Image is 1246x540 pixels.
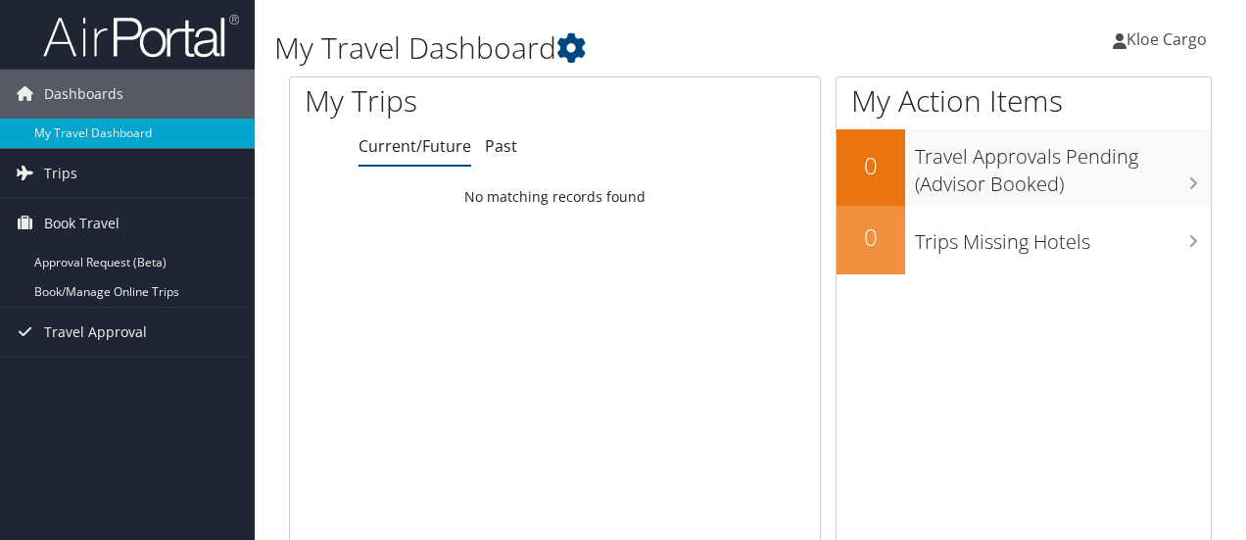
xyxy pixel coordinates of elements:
h2: 0 [837,221,905,254]
a: 0Travel Approvals Pending (Advisor Booked) [837,129,1211,205]
img: airportal-logo.png [43,13,239,59]
span: Kloe Cargo [1126,28,1207,50]
a: 0Trips Missing Hotels [837,206,1211,274]
a: Kloe Cargo [1113,10,1226,69]
span: Dashboards [44,70,123,119]
a: Past [485,135,517,157]
h1: My Trips [305,80,585,122]
span: Trips [44,149,77,198]
span: Travel Approval [44,308,147,357]
h3: Travel Approvals Pending (Advisor Booked) [915,133,1211,198]
h1: My Action Items [837,80,1211,122]
h2: 0 [837,149,905,182]
a: Current/Future [359,135,471,157]
td: No matching records found [290,179,820,215]
span: Book Travel [44,199,120,248]
h3: Trips Missing Hotels [915,219,1211,256]
h1: My Travel Dashboard [274,27,909,69]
